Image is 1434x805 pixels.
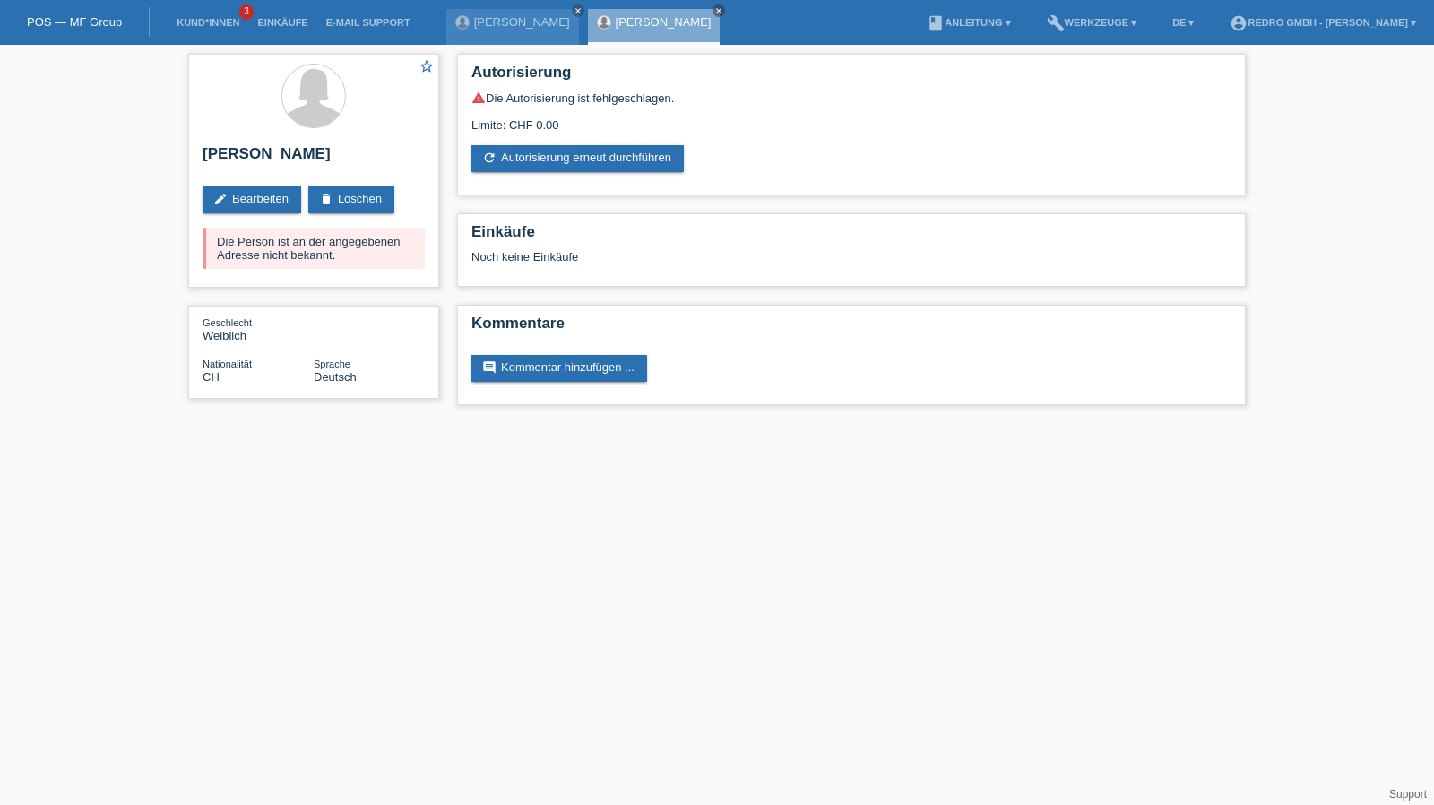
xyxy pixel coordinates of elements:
[308,186,394,213] a: deleteLöschen
[1038,17,1146,28] a: buildWerkzeuge ▾
[239,4,254,20] span: 3
[203,359,252,369] span: Nationalität
[213,192,228,206] i: edit
[203,370,220,384] span: Schweiz
[927,14,945,32] i: book
[471,223,1231,250] h2: Einkäufe
[168,17,248,28] a: Kund*innen
[572,4,584,17] a: close
[471,315,1231,342] h2: Kommentare
[616,15,712,29] a: [PERSON_NAME]
[713,4,725,17] a: close
[203,228,425,269] div: Die Person ist an der angegebenen Adresse nicht bekannt.
[1230,14,1248,32] i: account_circle
[471,64,1231,91] h2: Autorisierung
[1221,17,1425,28] a: account_circleRedro GmbH - [PERSON_NAME] ▾
[27,15,122,29] a: POS — MF Group
[248,17,316,28] a: Einkäufe
[714,6,723,15] i: close
[203,317,252,328] span: Geschlecht
[319,192,333,206] i: delete
[474,15,570,29] a: [PERSON_NAME]
[574,6,583,15] i: close
[314,370,357,384] span: Deutsch
[314,359,350,369] span: Sprache
[1047,14,1065,32] i: build
[203,316,314,342] div: Weiblich
[203,186,301,213] a: editBearbeiten
[471,91,1231,105] div: Die Autorisierung ist fehlgeschlagen.
[471,105,1231,132] div: Limite: CHF 0.00
[317,17,419,28] a: E-Mail Support
[1163,17,1203,28] a: DE ▾
[482,360,497,375] i: comment
[203,145,425,172] h2: [PERSON_NAME]
[1389,788,1427,801] a: Support
[419,58,435,74] i: star_border
[471,91,486,105] i: warning
[918,17,1019,28] a: bookAnleitung ▾
[471,250,1231,277] div: Noch keine Einkäufe
[482,151,497,165] i: refresh
[419,58,435,77] a: star_border
[471,355,647,382] a: commentKommentar hinzufügen ...
[471,145,684,172] a: refreshAutorisierung erneut durchführen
